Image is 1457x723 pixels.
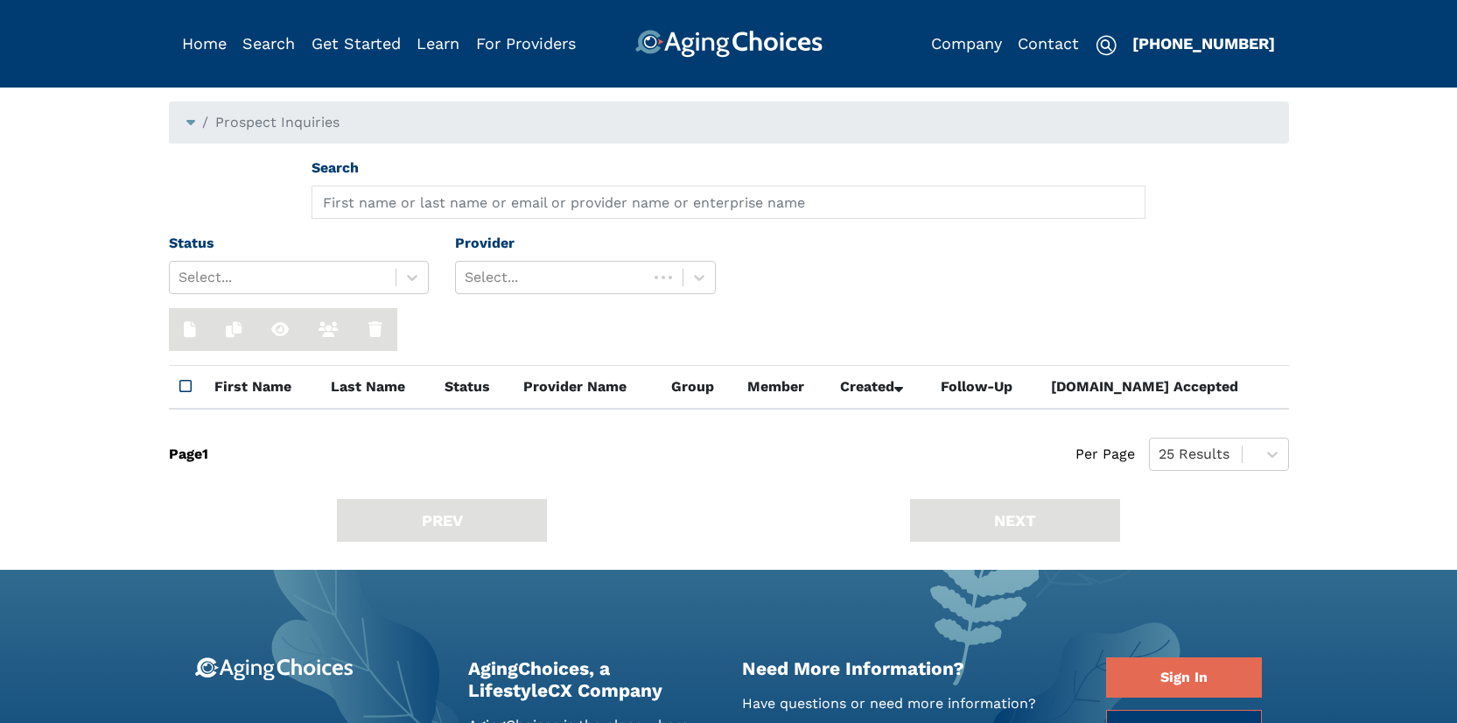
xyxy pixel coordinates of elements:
a: Company [931,34,1002,53]
button: NEXT [910,499,1120,542]
h2: Need More Information? [742,657,1081,679]
label: Search [312,158,359,179]
p: Have questions or need more information? [742,693,1081,714]
span: Per Page [1075,438,1135,471]
th: Last Name [320,366,434,410]
label: Provider [455,233,515,254]
div: Page 1 [169,438,208,471]
button: View [256,308,304,351]
img: AgingChoices [634,30,822,58]
a: [PHONE_NUMBER] [1132,34,1275,53]
th: First Name [204,366,320,410]
label: Status [169,233,214,254]
th: Status [434,366,514,410]
nav: breadcrumb [169,102,1289,144]
a: Search [242,34,295,53]
input: First name or last name or email or provider name or enterprise name [312,186,1145,219]
a: For Providers [476,34,576,53]
a: Sign In [1106,657,1262,698]
div: Popover trigger [242,30,295,58]
th: Follow-Up [930,366,1040,410]
button: New [169,308,211,351]
th: Member [737,366,830,410]
th: [DOMAIN_NAME] Accepted [1040,366,1289,410]
a: Home [182,34,227,53]
th: Provider Name [513,366,661,410]
a: Contact [1018,34,1079,53]
button: View Members [304,308,354,351]
a: Learn [417,34,459,53]
th: Group [661,366,737,410]
img: search-icon.svg [1096,35,1117,56]
th: Created [830,366,929,410]
button: Delete [354,308,397,351]
button: PREV [337,499,547,542]
h2: AgingChoices, a LifestyleCX Company [468,657,716,701]
a: Get Started [312,34,401,53]
div: Popover trigger [183,112,195,133]
span: Prospect Inquiries [215,114,340,130]
img: 9-logo.svg [195,657,354,681]
button: Duplicate [211,308,256,351]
